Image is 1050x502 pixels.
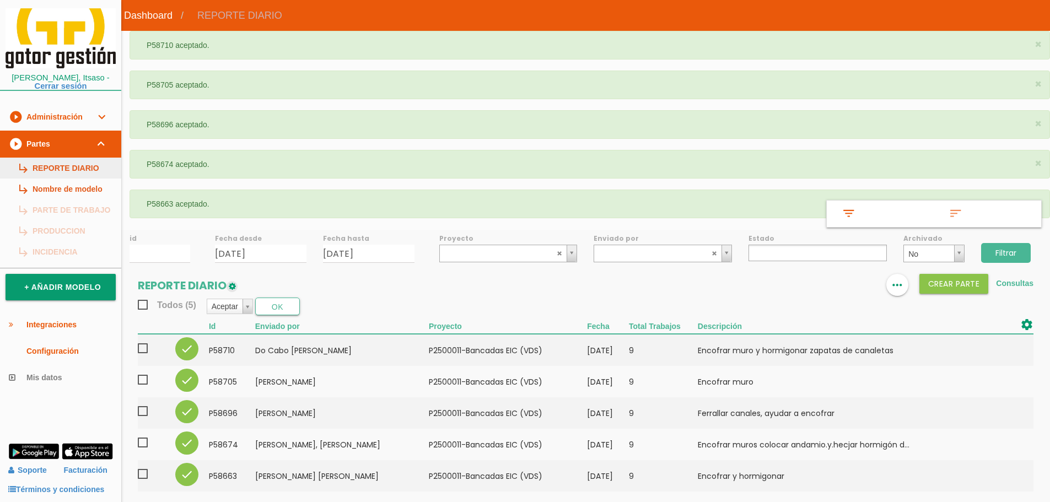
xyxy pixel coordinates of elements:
button: OK [255,298,300,315]
td: [PERSON_NAME] [PERSON_NAME] [255,460,429,492]
label: Proyecto [439,234,578,243]
td: 58663 [209,460,255,492]
div: P58696 aceptado. [130,110,1050,139]
input: Filtrar [981,243,1031,263]
i: subdirectory_arrow_right [17,179,28,199]
i: play_circle_filled [9,131,22,157]
img: itcons-logo [6,8,116,68]
i: play_circle_filled [9,104,22,130]
i: subdirectory_arrow_right [17,241,28,262]
td: P2500011-Bancadas EIC (VDS) [429,334,587,366]
td: P2500011-Bancadas EIC (VDS) [429,366,587,397]
td: 58710 [209,334,255,366]
i: check [180,436,193,450]
i: settings [1020,318,1033,331]
td: Encofrar muro y hormigonar zapatas de canaletas [698,334,987,366]
i: expand_more [95,131,108,157]
div: P58663 aceptado. [130,190,1050,218]
span: No [908,245,949,263]
td: [DATE] [587,366,629,397]
th: Descripción [698,318,987,334]
th: Total Trabajos [629,318,698,334]
td: [PERSON_NAME] [255,366,429,397]
h2: REPORTE DIARIO [138,279,238,292]
a: Aceptar [207,299,252,314]
label: Archivado [903,234,964,243]
a: filter_list [827,201,934,227]
td: Encofrar muros colocar andamio.y.hecjar hormigón d... [698,429,987,460]
i: subdirectory_arrow_right [17,158,28,179]
a: Facturación [64,461,107,480]
i: check [180,405,193,418]
td: P2500011-Bancadas EIC (VDS) [429,397,587,429]
a: Consultas [996,279,1033,288]
td: P2500011-Bancadas EIC (VDS) [429,429,587,460]
label: Enviado por [594,234,732,243]
td: [DATE] [587,429,629,460]
td: 9 [629,366,698,397]
td: P2500011-Bancadas EIC (VDS) [429,460,587,492]
div: P58710 aceptado. [130,31,1050,60]
a: sort [934,201,1041,227]
td: Encofrar y hormigonar [698,460,987,492]
div: P58705 aceptado. [130,71,1050,99]
td: Do Cabo [PERSON_NAME] [255,334,429,366]
i: sort [947,207,965,221]
label: Estado [749,234,887,243]
td: 9 [629,460,698,492]
th: Enviado por [255,318,429,334]
button: × [1035,197,1042,209]
img: app-store.png [62,443,113,460]
td: 9 [629,397,698,429]
i: subdirectory_arrow_right [17,199,28,220]
img: edit-1.png [227,281,238,292]
label: Fecha desde [215,234,306,243]
td: 9 [629,334,698,366]
button: × [1035,78,1042,90]
td: [DATE] [587,334,629,366]
i: filter_list [840,207,858,221]
td: Encofrar muro [698,366,987,397]
th: Id [209,318,255,334]
i: check [180,374,193,387]
button: Crear PARTE [919,274,989,294]
span: REPORTE DIARIO [189,2,290,29]
span: Todos (5) [138,298,196,312]
img: google-play.png [8,443,60,460]
button: × [1035,118,1042,129]
div: P58674 aceptado. [130,150,1050,179]
td: [DATE] [587,460,629,492]
label: Fecha hasta [323,234,414,243]
span: Aceptar [212,299,238,314]
th: Proyecto [429,318,587,334]
th: Fecha [587,318,629,334]
td: 58674 [209,429,255,460]
td: [PERSON_NAME], [PERSON_NAME] [255,429,429,460]
a: Cerrar sesión [35,82,87,90]
td: 9 [629,429,698,460]
button: × [1035,39,1042,50]
label: id [130,234,190,243]
td: [PERSON_NAME] [255,397,429,429]
td: [DATE] [587,397,629,429]
a: Crear PARTE [919,279,989,288]
i: expand_more [95,104,108,130]
i: check [180,468,193,481]
button: × [1035,158,1042,169]
a: Términos y condiciones [8,485,104,494]
td: Ferrallar canales, ayudar a encofrar [698,397,987,429]
i: check [180,342,193,355]
td: 58696 [209,397,255,429]
i: subdirectory_arrow_right [17,220,28,241]
a: Soporte [8,466,47,474]
td: 58705 [209,366,255,397]
a: + Añadir modelo [6,274,116,300]
i: more_horiz [890,274,904,296]
a: No [903,245,964,262]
